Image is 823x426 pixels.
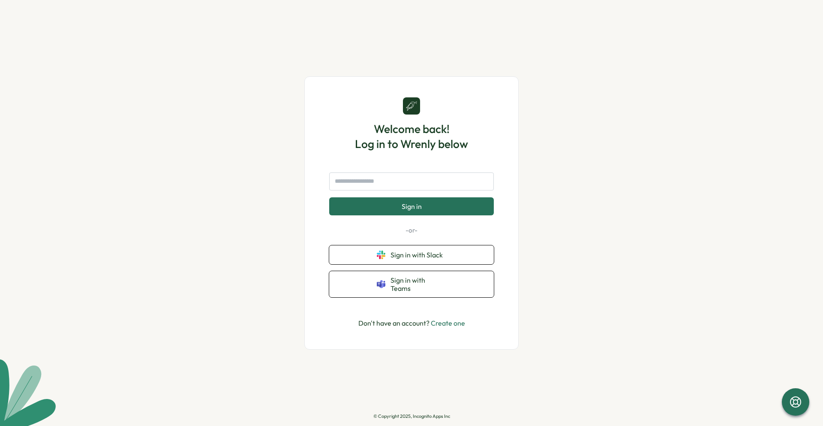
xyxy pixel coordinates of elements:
[390,276,446,292] span: Sign in with Teams
[402,202,422,210] span: Sign in
[329,197,494,215] button: Sign in
[390,251,446,259] span: Sign in with Slack
[358,318,465,329] p: Don't have an account?
[373,414,450,419] p: © Copyright 2025, Incognito Apps Inc
[329,271,494,297] button: Sign in with Teams
[431,319,465,327] a: Create one
[329,245,494,264] button: Sign in with Slack
[329,226,494,235] p: -or-
[355,121,468,151] h1: Welcome back! Log in to Wrenly below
